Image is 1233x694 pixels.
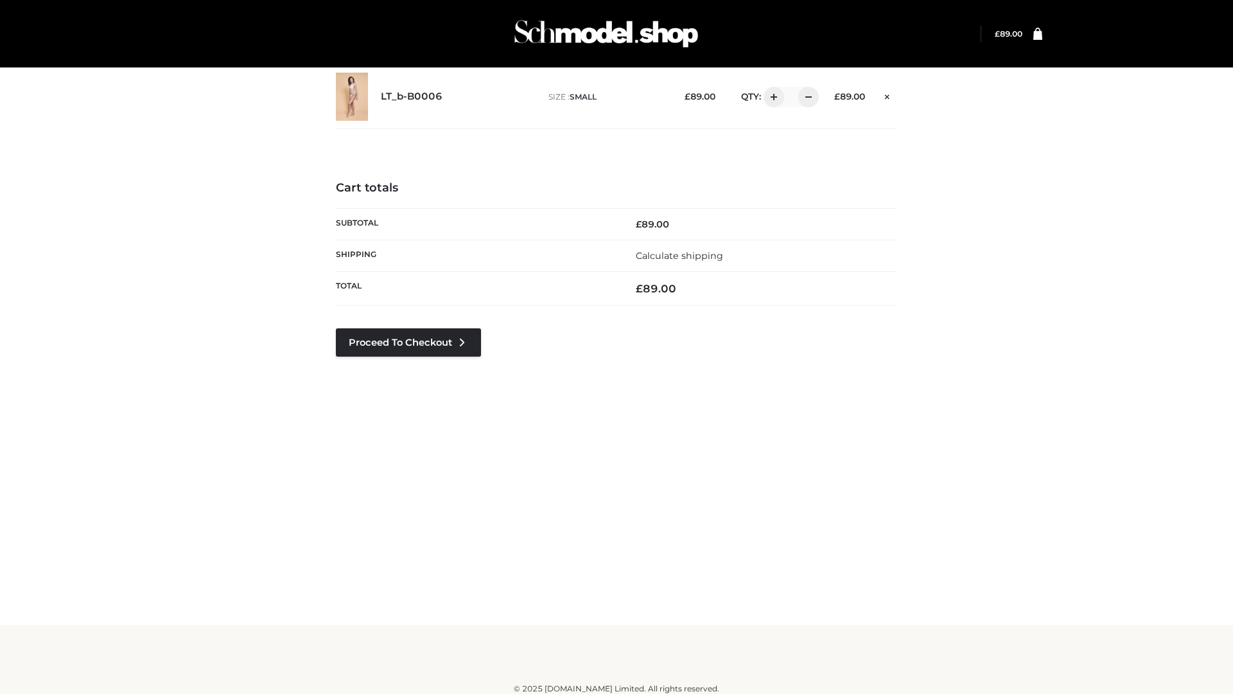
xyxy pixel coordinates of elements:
a: Calculate shipping [636,250,723,262]
bdi: 89.00 [995,29,1022,39]
span: £ [636,218,642,230]
th: Shipping [336,240,616,271]
bdi: 89.00 [636,218,669,230]
span: £ [995,29,1000,39]
bdi: 89.00 [636,282,676,295]
th: Total [336,272,616,306]
a: Remove this item [878,87,897,103]
bdi: 89.00 [685,91,715,102]
h4: Cart totals [336,181,897,195]
span: SMALL [570,92,597,102]
th: Subtotal [336,208,616,240]
a: Proceed to Checkout [336,328,481,357]
span: £ [685,91,690,102]
span: £ [636,282,643,295]
a: £89.00 [995,29,1022,39]
span: £ [834,91,840,102]
img: Schmodel Admin 964 [510,8,703,59]
img: LT_b-B0006 - SMALL [336,73,368,121]
a: LT_b-B0006 [381,91,442,103]
div: QTY: [728,87,814,107]
bdi: 89.00 [834,91,865,102]
p: size : [548,91,665,103]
